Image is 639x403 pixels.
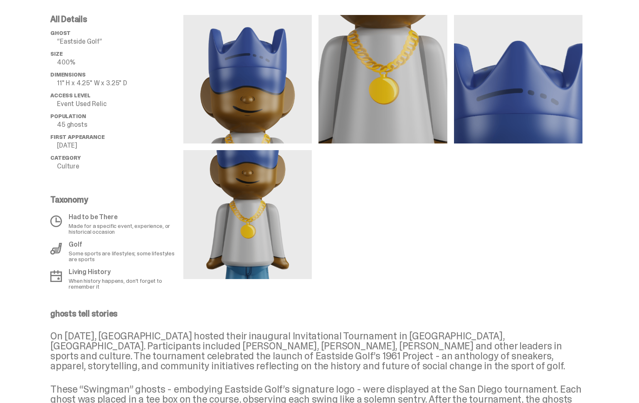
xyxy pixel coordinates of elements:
[69,278,178,289] p: When history happens, don't forget to remember it
[318,15,447,143] img: media gallery image
[57,38,183,45] p: “Eastside Golf”
[50,113,86,120] span: Population
[57,59,183,66] p: 400%
[183,15,312,143] img: media gallery image
[50,195,178,204] p: Taxonomy
[50,309,582,318] p: ghosts tell stories
[57,163,183,170] p: Culture
[69,223,178,235] p: Made for a specific event, experience, or historical occasion
[50,331,582,371] p: On [DATE], [GEOGRAPHIC_DATA] hosted their inaugural Invitational Tournament in [GEOGRAPHIC_DATA],...
[50,71,85,78] span: Dimensions
[183,150,312,279] img: media gallery image
[69,241,178,248] p: Golf
[69,269,178,275] p: Living History
[50,50,62,57] span: Size
[69,214,178,220] p: Had to be There
[50,134,104,141] span: First Appearance
[454,15,582,143] img: media gallery image
[50,92,91,99] span: Access Level
[57,142,183,149] p: [DATE]
[57,121,183,128] p: 45 ghosts
[57,101,183,107] p: Event Used Relic
[50,154,81,161] span: Category
[50,30,71,37] span: ghost
[50,15,183,23] p: All Details
[57,80,183,87] p: 11" H x 4.25" W x 3.25" D
[69,250,178,262] p: Some sports are lifestyles; some lifestyles are sports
